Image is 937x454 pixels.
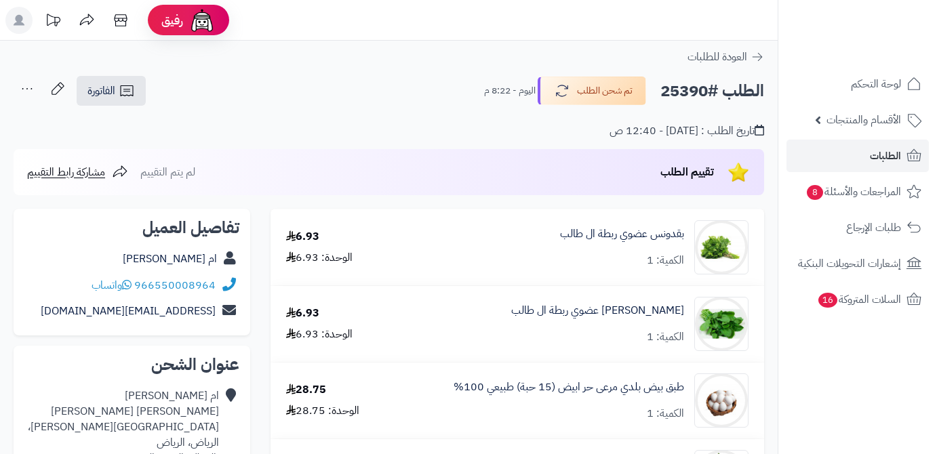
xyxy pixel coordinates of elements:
h2: تفاصيل العميل [24,220,239,236]
a: ام [PERSON_NAME] [123,251,217,267]
a: إشعارات التحويلات البنكية [786,247,929,280]
span: طلبات الإرجاع [846,218,901,237]
div: الكمية: 1 [647,253,684,268]
span: 16 [818,293,837,308]
div: الوحدة: 6.93 [286,250,353,266]
a: بقدونس عضوي ربطة ال طالب [560,226,684,242]
a: المراجعات والأسئلة8 [786,176,929,208]
button: تم شحن الطلب [538,77,646,105]
div: تاريخ الطلب : [DATE] - 12:40 ص [610,123,764,139]
h2: عنوان الشحن [24,356,239,373]
span: لم يتم التقييم [140,164,195,180]
div: 6.93 [286,306,319,321]
div: الوحدة: 6.93 [286,327,353,342]
small: اليوم - 8:22 م [484,84,536,98]
img: 1671258404-3mJFR13.2.2020-90x90.jpg [695,297,748,351]
a: طلبات الإرجاع [786,211,929,244]
a: السلات المتروكة16 [786,283,929,316]
span: 8 [807,185,823,200]
a: [PERSON_NAME] عضوي ربطة ال طالب [511,303,684,318]
img: 1671257911-%D9%85%D8%A7_%D9%87%D9%8A_%D9%81%D9%88%D8%A7%D8%A6%D8%AF_%D8%A7%D9%84%D8%A8%D9%82%D8%A... [695,220,748,274]
span: السلات المتروكة [817,290,901,309]
a: لوحة التحكم [786,68,929,100]
h2: الطلب #25390 [660,77,764,105]
img: logo-2.png [845,38,924,66]
span: مشاركة رابط التقييم [27,164,105,180]
div: 6.93 [286,229,319,245]
span: العودة للطلبات [687,49,747,65]
a: واتساب [92,277,132,293]
span: الفاتورة [87,83,115,99]
span: تقييم الطلب [660,164,714,180]
a: تحديثات المنصة [36,7,70,37]
span: رفيق [161,12,183,28]
div: الكمية: 1 [647,406,684,421]
img: 1734979698-larg1594735574-90x90.jpg [695,373,748,428]
span: لوحة التحكم [851,75,901,94]
div: الكمية: 1 [647,329,684,345]
span: الطلبات [870,146,901,165]
a: مشاركة رابط التقييم [27,164,128,180]
a: طبق بيض بلدي مرعى حر ابيض (15 حبة) طبيعي 100% [454,379,684,395]
div: 28.75 [286,382,326,398]
a: 966550008964 [134,277,216,293]
span: الأقسام والمنتجات [826,110,901,129]
span: إشعارات التحويلات البنكية [798,254,901,273]
img: ai-face.png [188,7,216,34]
a: الطلبات [786,140,929,172]
a: العودة للطلبات [687,49,764,65]
span: المراجعات والأسئلة [805,182,901,201]
div: الوحدة: 28.75 [286,403,359,419]
a: [EMAIL_ADDRESS][DOMAIN_NAME] [41,303,216,319]
a: الفاتورة [77,76,146,106]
